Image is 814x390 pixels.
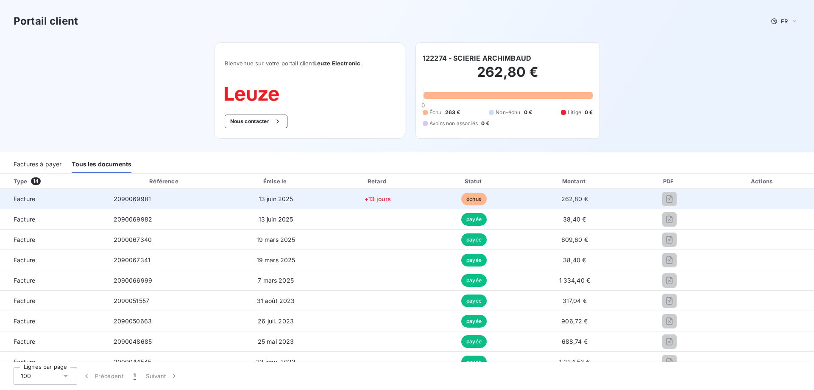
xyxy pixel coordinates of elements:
span: payée [461,335,487,348]
span: Facture [7,358,100,366]
span: 13 juin 2025 [259,216,293,223]
span: Bienvenue sur votre portail client . [225,60,395,67]
div: Tous les documents [72,155,131,173]
h6: 122274 - SCIERIE ARCHIMBAUD [423,53,531,63]
img: Company logo [225,87,279,101]
span: Facture [7,276,100,285]
span: payée [461,315,487,328]
div: Actions [713,177,812,185]
div: Montant [523,177,626,185]
span: 688,74 € [562,338,588,345]
div: Type [8,177,105,185]
span: 317,04 € [563,297,587,304]
span: +13 jours [365,195,391,202]
div: Retard [331,177,425,185]
span: payée [461,274,487,287]
span: payée [461,213,487,226]
span: Facture [7,337,100,346]
span: Non-échu [496,109,520,116]
button: Précédent [77,367,128,385]
span: Leuze Electronic [314,60,360,67]
span: Échu [429,109,442,116]
button: Suivant [141,367,184,385]
span: 2090067341 [114,256,151,264]
span: Facture [7,236,100,244]
span: 2090069982 [114,216,153,223]
span: 26 juil. 2023 [258,317,294,325]
span: 2090044545 [114,358,152,365]
span: 0 € [585,109,593,116]
h2: 262,80 € [423,64,593,89]
div: PDF [629,177,709,185]
span: 23 janv. 2023 [256,358,296,365]
span: 14 [31,177,41,185]
span: 25 mai 2023 [258,338,294,345]
span: 2090066999 [114,277,153,284]
span: Avoirs non associés [429,120,478,127]
span: 2090048685 [114,338,152,345]
button: Nous contacter [225,115,287,128]
span: 13 juin 2025 [259,195,293,202]
span: payée [461,356,487,368]
span: 263 € [445,109,460,116]
span: 906,72 € [561,317,588,325]
span: 100 [21,372,31,380]
span: 262,80 € [561,195,588,202]
div: Factures à payer [14,155,61,173]
button: 1 [128,367,141,385]
span: FR [781,18,788,25]
span: 19 mars 2025 [256,256,295,264]
span: 0 [421,102,425,109]
span: Facture [7,317,100,325]
span: 1 [134,372,136,380]
h3: Portail client [14,14,78,29]
span: 2090050663 [114,317,152,325]
span: 38,40 € [563,256,586,264]
span: Facture [7,256,100,264]
span: 0 € [481,120,489,127]
span: 609,60 € [561,236,588,243]
span: 2090067340 [114,236,152,243]
span: 7 mars 2025 [258,277,294,284]
span: 31 août 2023 [257,297,295,304]
span: payée [461,254,487,267]
span: 0 € [524,109,532,116]
span: Litige [568,109,581,116]
span: 2090051557 [114,297,150,304]
div: Référence [149,178,178,185]
span: 1 334,40 € [559,277,591,284]
span: Facture [7,297,100,305]
span: payée [461,233,487,246]
span: 38,40 € [563,216,586,223]
span: payée [461,295,487,307]
span: 1 224,53 € [559,358,590,365]
span: 19 mars 2025 [256,236,295,243]
span: 2090069981 [114,195,151,202]
span: Facture [7,215,100,224]
span: échue [461,193,487,205]
span: Facture [7,195,100,203]
div: Émise le [224,177,327,185]
div: Statut [428,177,520,185]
